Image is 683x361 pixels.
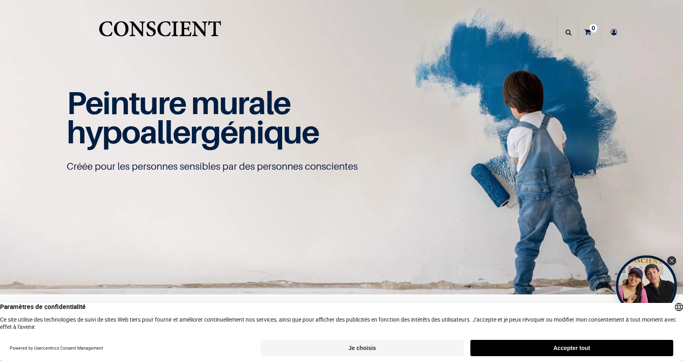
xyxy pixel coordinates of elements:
[616,255,677,316] div: Tolstoy bubble widget
[67,113,319,151] span: hypoallergénique
[67,160,616,173] p: Créée pour les personnes sensibles par des personnes conscientes
[97,16,223,48] a: Logo of Conscient
[616,255,677,316] div: Open Tolstoy widget
[616,255,677,316] div: Open Tolstoy
[667,256,676,265] div: Close Tolstoy widget
[67,84,291,121] span: Peinture murale
[579,18,601,46] a: 0
[589,24,597,32] sup: 0
[97,16,223,48] img: Conscient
